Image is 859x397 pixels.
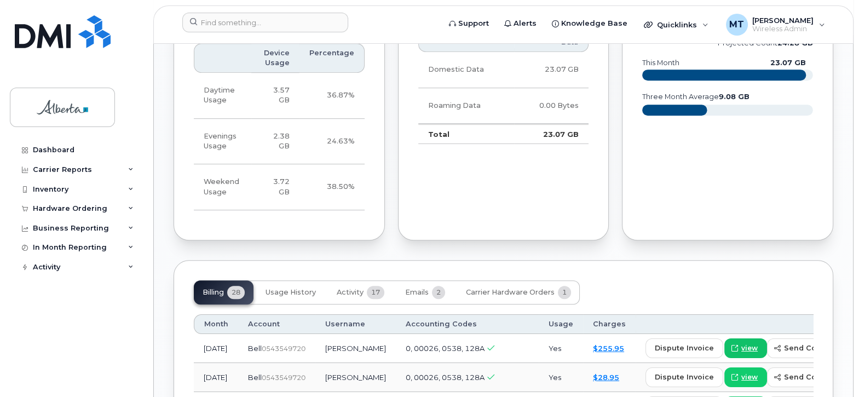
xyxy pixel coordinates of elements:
span: view [741,343,758,353]
th: Account [238,314,315,334]
td: [PERSON_NAME] [315,334,396,363]
td: 0.00 Bytes [514,88,589,124]
td: Yes [539,334,583,363]
span: 2 [432,286,445,299]
td: 3.57 GB [251,73,299,119]
td: Total [418,124,514,145]
span: dispute invoice [655,343,714,353]
a: $255.95 [593,344,624,353]
a: view [724,367,767,387]
span: Usage History [266,288,316,297]
span: dispute invoice [655,372,714,382]
td: Weekend Usage [194,164,251,210]
span: Emails [405,288,429,297]
span: 0543549720 [262,344,305,353]
span: Wireless Admin [752,25,814,33]
text: three month average [642,93,750,101]
th: Accounting Codes [396,314,539,334]
a: $28.95 [593,373,619,382]
th: Percentage [299,43,365,73]
td: 23.07 GB [514,124,589,145]
td: Domestic Data [418,52,514,88]
span: Knowledge Base [561,18,627,29]
a: Alerts [497,13,544,34]
span: Bell [248,373,262,382]
td: [DATE] [194,363,238,392]
span: send copy [784,343,825,353]
span: Quicklinks [657,20,697,29]
td: Evenings Usage [194,119,251,165]
td: 38.50% [299,164,365,210]
th: Charges [583,314,636,334]
span: Carrier Hardware Orders [466,288,555,297]
text: 23.07 GB [771,59,806,67]
a: view [724,338,767,358]
span: send copy [784,372,825,382]
th: Usage [539,314,583,334]
tspan: 9.08 GB [719,93,750,101]
button: dispute invoice [645,338,723,358]
th: Username [315,314,396,334]
span: 0543549720 [262,373,305,382]
span: view [741,372,758,382]
span: [PERSON_NAME] [752,16,814,25]
td: 24.63% [299,119,365,165]
span: 1 [558,286,571,299]
span: Alerts [514,18,537,29]
button: send copy [767,367,834,387]
th: Device Usage [251,43,299,73]
td: 3.72 GB [251,164,299,210]
tr: Weekdays from 6:00pm to 8:00am [194,119,365,165]
td: [DATE] [194,334,238,363]
span: 0, 00026, 0538, 128A [406,373,485,382]
span: Support [458,18,489,29]
button: send copy [767,338,834,358]
span: Activity [337,288,364,297]
input: Find something... [182,13,348,32]
span: 0, 00026, 0538, 128A [406,344,485,353]
a: Knowledge Base [544,13,635,34]
div: Miriam Tejera Soler [718,14,833,36]
span: 17 [367,286,384,299]
td: Yes [539,363,583,392]
th: Month [194,314,238,334]
td: Daytime Usage [194,73,251,119]
a: Support [441,13,497,34]
button: dispute invoice [645,367,723,387]
td: 2.38 GB [251,119,299,165]
text: this month [642,59,679,67]
div: Quicklinks [636,14,716,36]
span: MT [729,18,744,31]
td: Roaming Data [418,88,514,124]
tr: Friday from 6:00pm to Monday 8:00am [194,164,365,210]
td: [PERSON_NAME] [315,363,396,392]
span: Bell [248,344,262,353]
td: 36.87% [299,73,365,119]
td: 23.07 GB [514,52,589,88]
